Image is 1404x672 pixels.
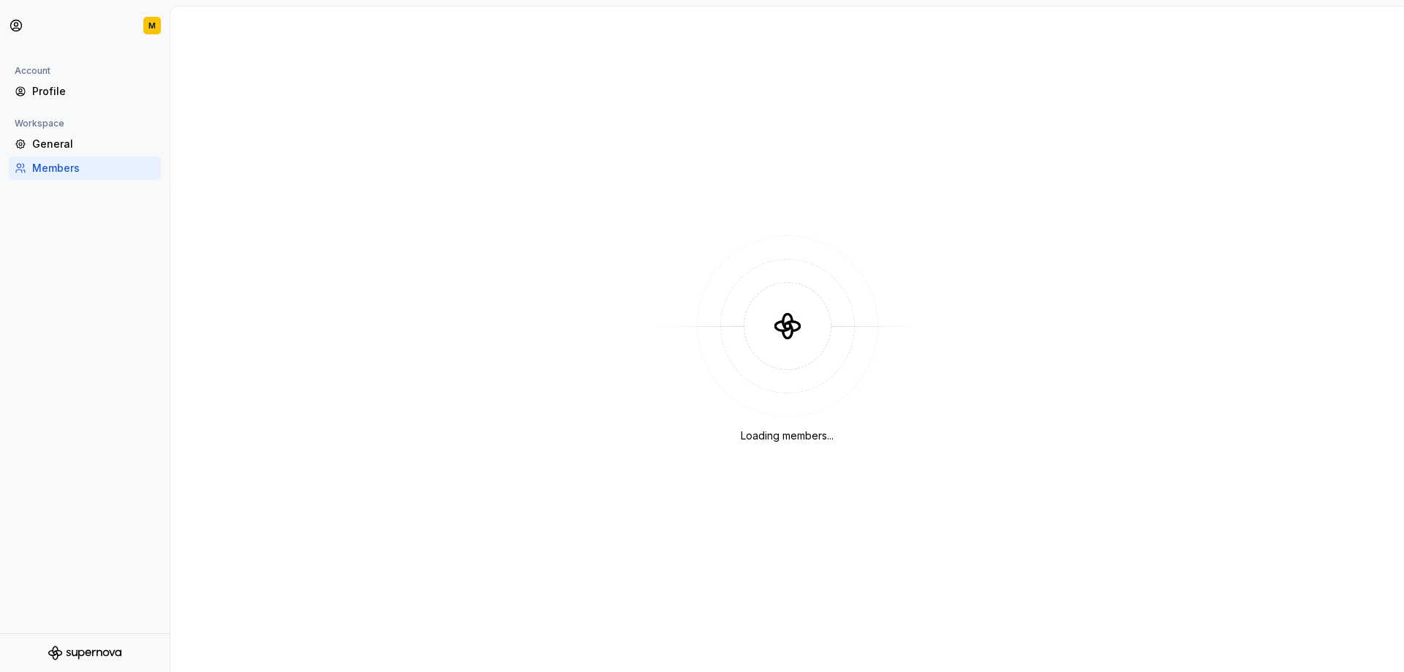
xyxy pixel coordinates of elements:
div: Workspace [9,115,70,132]
svg: Supernova Logo [48,646,121,660]
div: M [148,20,156,31]
div: Account [9,62,56,80]
div: Profile [32,84,155,99]
a: General [9,132,161,156]
a: Profile [9,80,161,103]
button: M [3,10,167,42]
div: Members [32,161,155,175]
div: Loading members... [741,429,834,443]
div: General [32,137,155,151]
a: Members [9,156,161,180]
